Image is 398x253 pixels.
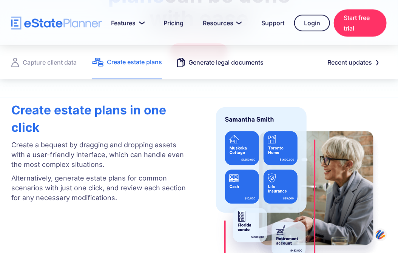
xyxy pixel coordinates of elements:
[92,45,162,79] a: Create estate plans
[11,17,102,30] a: home
[327,57,372,68] div: Recent updates
[107,57,162,67] div: Create estate plans
[374,228,387,242] img: svg+xml;base64,PHN2ZyB3aWR0aD0iNDQiIGhlaWdodD0iNDQiIHZpZXdCb3g9IjAgMCA0NCA0NCIgZmlsbD0ibm9uZSIgeG...
[188,57,264,68] div: Generate legal documents
[154,15,190,31] a: Pricing
[23,57,77,68] div: Capture client data
[11,103,166,135] strong: Create estate plans in one click
[11,45,77,79] a: Capture client data
[318,55,387,70] a: Recent updates
[294,15,330,31] a: Login
[194,15,248,31] a: Resources
[177,45,264,79] a: Generate legal documents
[102,15,151,31] a: Features
[11,140,188,170] p: Create a bequest by dragging and dropping assets with a user-friendly interface, which can handle...
[334,9,387,37] a: Start free trial
[252,15,290,31] a: Support
[11,173,188,203] p: Alternatively, generate estate plans for common scenarios with just one click, and review each se...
